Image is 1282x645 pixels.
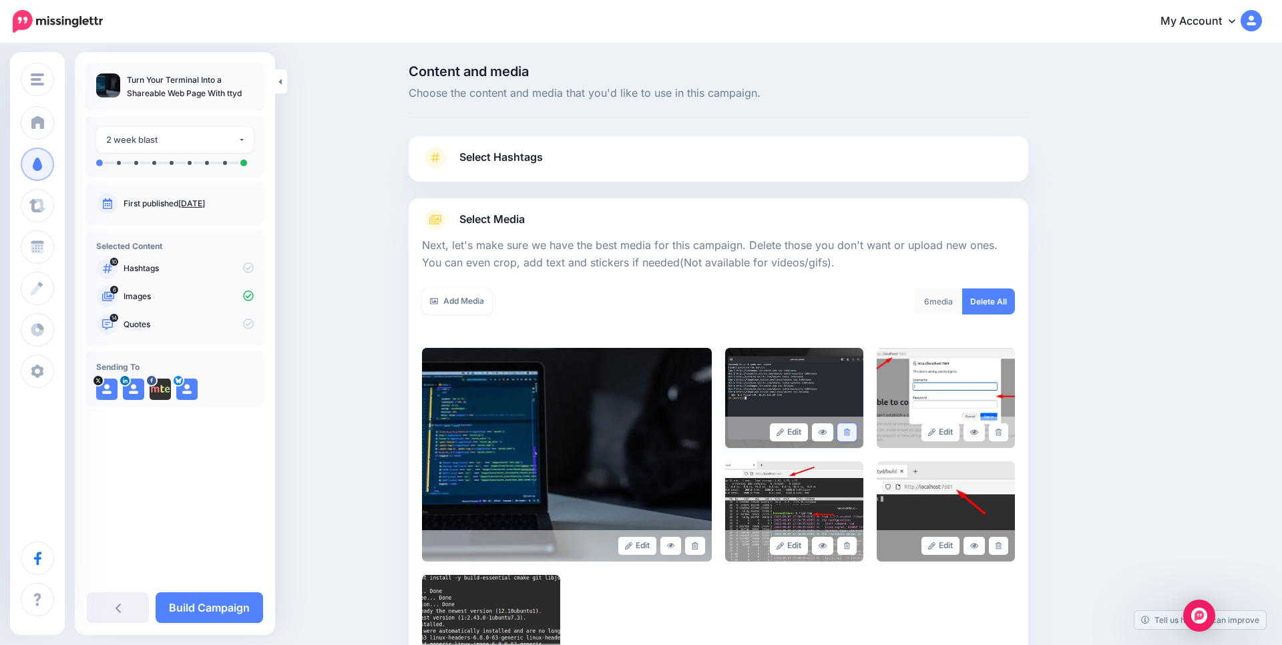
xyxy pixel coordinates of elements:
button: 2 week blast [96,127,254,153]
p: First published [124,198,254,210]
img: e2479c6d93936594bda082f05f0e1cfa_large.jpg [877,461,1015,562]
a: Edit [618,537,656,555]
img: user_default_image.png [176,379,198,400]
span: Select Hashtags [459,148,543,166]
h4: Sending To [96,362,254,372]
img: 3fe385c7b530a569090f9c7aaa504b68_large.jpg [877,348,1015,448]
span: Content and media [409,65,1028,78]
a: Delete All [962,288,1015,314]
span: 10 [110,258,118,266]
p: Quotes [124,318,254,331]
a: Edit [770,423,808,441]
div: 2 week blast [106,132,238,148]
h4: Selected Content [96,241,254,251]
a: Edit [921,537,959,555]
img: user_default_image.png [123,379,144,400]
div: media [914,288,963,314]
img: ff5bb9bffd97809f79ba9ff9c8cf7a22_large.jpg [422,348,712,562]
p: Next, let's make sure we have the best media for this campaign. Delete those you don't want or up... [422,237,1015,272]
a: Edit [921,423,959,441]
p: Hashtags [124,262,254,274]
a: Edit [770,537,808,555]
p: Turn Your Terminal Into a Shareable Web Page With ttyd [127,73,254,100]
img: menu.png [31,73,44,85]
p: Images [124,290,254,302]
span: 6 [110,286,118,294]
a: Select Hashtags [422,147,1015,182]
a: Tell us how we can improve [1134,611,1266,629]
img: 6109c0b46e9130c8fca550e93be73b2e_large.jpg [725,348,863,448]
a: Select Media [422,209,1015,230]
span: 14 [110,314,119,322]
a: [DATE] [178,198,205,208]
span: Choose the content and media that you'd like to use in this campaign. [409,85,1028,102]
span: 6 [924,296,929,306]
div: Open Intercom Messenger [1183,600,1215,632]
img: user_default_image.png [96,379,118,400]
span: Select Media [459,210,525,228]
img: 1cfed9b07d3f62ca43511d8be7fcfbdf_large.jpg [725,461,863,562]
a: My Account [1147,5,1262,38]
img: Missinglettr [13,10,103,33]
img: 310393109_477915214381636_3883985114093244655_n-bsa153274.png [150,379,171,400]
a: Add Media [422,288,492,314]
img: ff5bb9bffd97809f79ba9ff9c8cf7a22_thumb.jpg [96,73,120,97]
